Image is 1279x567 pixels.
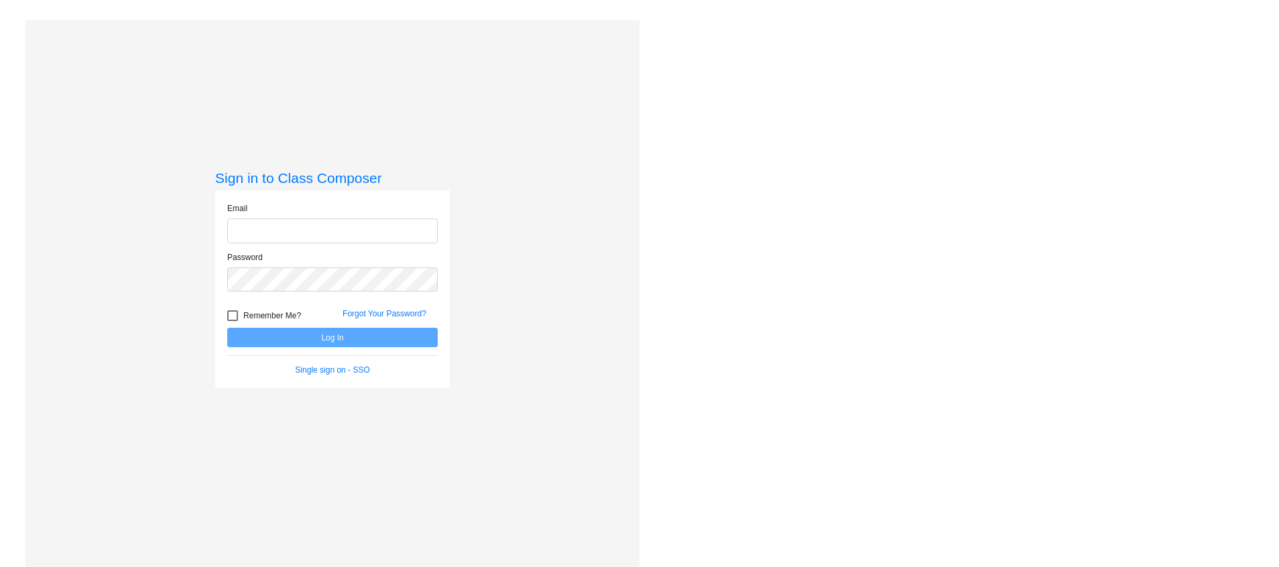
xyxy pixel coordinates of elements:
button: Log In [227,328,438,347]
a: Forgot Your Password? [343,309,426,318]
a: Single sign on - SSO [295,365,369,375]
h3: Sign in to Class Composer [215,170,450,186]
label: Password [227,251,263,263]
label: Email [227,202,247,214]
span: Remember Me? [243,308,301,324]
